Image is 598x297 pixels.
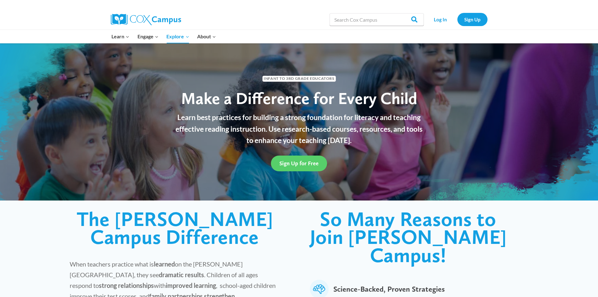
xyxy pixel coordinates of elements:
[197,32,216,41] span: About
[77,207,273,249] span: The [PERSON_NAME] Campus Difference
[310,207,507,267] span: So Many Reasons to Join [PERSON_NAME] Campus!
[427,13,454,26] a: Log In
[427,13,488,26] nav: Secondary Navigation
[330,13,424,26] input: Search Cox Campus
[457,13,488,26] a: Sign Up
[181,88,417,108] span: Make a Difference for Every Child
[271,156,327,171] a: Sign Up for Free
[166,32,189,41] span: Explore
[279,160,319,167] span: Sign Up for Free
[262,76,336,82] span: Infant to 3rd Grade Educators
[154,260,175,268] strong: learned
[111,32,129,41] span: Learn
[111,14,181,25] img: Cox Campus
[137,32,159,41] span: Engage
[99,282,154,289] strong: strong relationships
[166,282,216,289] strong: improved learning
[159,271,204,278] strong: dramatic results
[172,112,426,146] p: Learn best practices for building a strong foundation for literacy and teaching effective reading...
[108,30,220,43] nav: Primary Navigation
